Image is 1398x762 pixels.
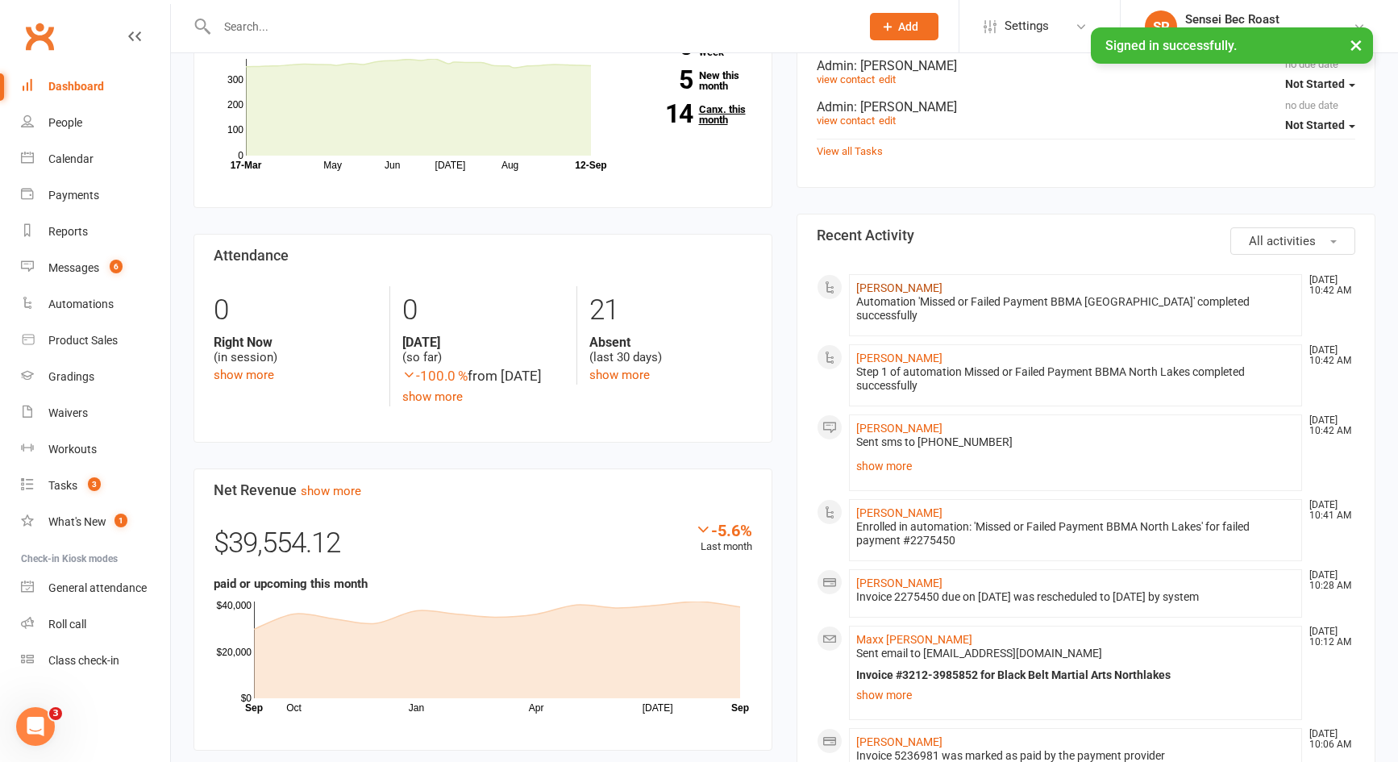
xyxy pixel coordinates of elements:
[16,707,55,746] iframe: Intercom live chat
[48,80,104,93] div: Dashboard
[48,189,99,202] div: Payments
[589,286,752,335] div: 21
[856,422,942,435] a: [PERSON_NAME]
[48,225,88,238] div: Reports
[879,73,896,85] a: edit
[21,69,170,105] a: Dashboard
[21,323,170,359] a: Product Sales
[1285,119,1345,131] span: Not Started
[21,286,170,323] a: Automations
[854,99,957,115] span: : [PERSON_NAME]
[1301,415,1354,436] time: [DATE] 10:42 AM
[48,334,118,347] div: Product Sales
[21,606,170,643] a: Roll call
[48,618,86,631] div: Roll call
[856,352,942,364] a: [PERSON_NAME]
[88,477,101,491] span: 3
[21,214,170,250] a: Reports
[1145,10,1177,43] div: SR
[695,521,752,556] div: Last month
[110,260,123,273] span: 6
[301,484,361,498] a: show more
[214,335,377,365] div: (in session)
[856,633,972,646] a: Maxx [PERSON_NAME]
[856,668,1295,682] div: Invoice #3212-3985852 for Black Belt Martial Arts Northlakes
[21,504,170,540] a: What's New1
[214,248,752,264] h3: Attendance
[1301,627,1354,647] time: [DATE] 10:12 AM
[1285,77,1345,90] span: Not Started
[817,145,883,157] a: View all Tasks
[856,281,942,294] a: [PERSON_NAME]
[21,177,170,214] a: Payments
[856,577,942,589] a: [PERSON_NAME]
[402,389,463,404] a: show more
[1301,570,1354,591] time: [DATE] 10:28 AM
[870,13,938,40] button: Add
[856,735,942,748] a: [PERSON_NAME]
[636,70,753,91] a: 5New this month
[1005,8,1049,44] span: Settings
[48,116,82,129] div: People
[856,506,942,519] a: [PERSON_NAME]
[48,515,106,528] div: What's New
[48,479,77,492] div: Tasks
[49,707,62,720] span: 3
[402,335,565,350] strong: [DATE]
[817,227,1355,244] h3: Recent Activity
[114,514,127,527] span: 1
[214,335,377,350] strong: Right Now
[212,15,849,38] input: Search...
[1301,729,1354,750] time: [DATE] 10:06 AM
[856,647,1102,660] span: Sent email to [EMAIL_ADDRESS][DOMAIN_NAME]
[1342,27,1371,62] button: ×
[21,141,170,177] a: Calendar
[402,286,565,335] div: 0
[589,335,752,350] strong: Absent
[21,643,170,679] a: Class kiosk mode
[214,286,377,335] div: 0
[21,431,170,468] a: Workouts
[695,521,752,539] div: -5.6%
[214,521,752,574] div: $39,554.12
[48,152,94,165] div: Calendar
[636,102,693,126] strong: 14
[48,443,97,456] div: Workouts
[48,654,119,667] div: Class check-in
[21,105,170,141] a: People
[1301,275,1354,296] time: [DATE] 10:42 AM
[856,435,1013,448] span: Sent sms to [PHONE_NUMBER]
[402,335,565,365] div: (so far)
[879,115,896,127] a: edit
[48,581,147,594] div: General attendance
[856,455,1295,477] a: show more
[214,368,274,382] a: show more
[589,335,752,365] div: (last 30 days)
[1185,12,1353,27] div: Sensei Bec Roast
[817,99,1355,115] div: Admin
[21,250,170,286] a: Messages 6
[402,368,468,384] span: -100.0 %
[1301,500,1354,521] time: [DATE] 10:41 AM
[898,20,918,33] span: Add
[214,577,368,591] strong: paid or upcoming this month
[589,368,650,382] a: show more
[1105,38,1237,53] span: Signed in successfully.
[856,365,1295,393] div: Step 1 of automation Missed or Failed Payment BBMA North Lakes completed successfully
[19,16,60,56] a: Clubworx
[1301,345,1354,366] time: [DATE] 10:42 AM
[48,370,94,383] div: Gradings
[1230,227,1355,255] button: All activities
[402,365,565,387] div: from [DATE]
[21,468,170,504] a: Tasks 3
[48,261,99,274] div: Messages
[1185,27,1353,41] div: Black Belt Martial Arts Northlakes
[636,68,693,92] strong: 5
[21,570,170,606] a: General attendance kiosk mode
[817,115,875,127] a: view contact
[21,395,170,431] a: Waivers
[817,73,875,85] a: view contact
[1285,111,1355,140] button: Not Started
[1285,70,1355,99] button: Not Started
[21,359,170,395] a: Gradings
